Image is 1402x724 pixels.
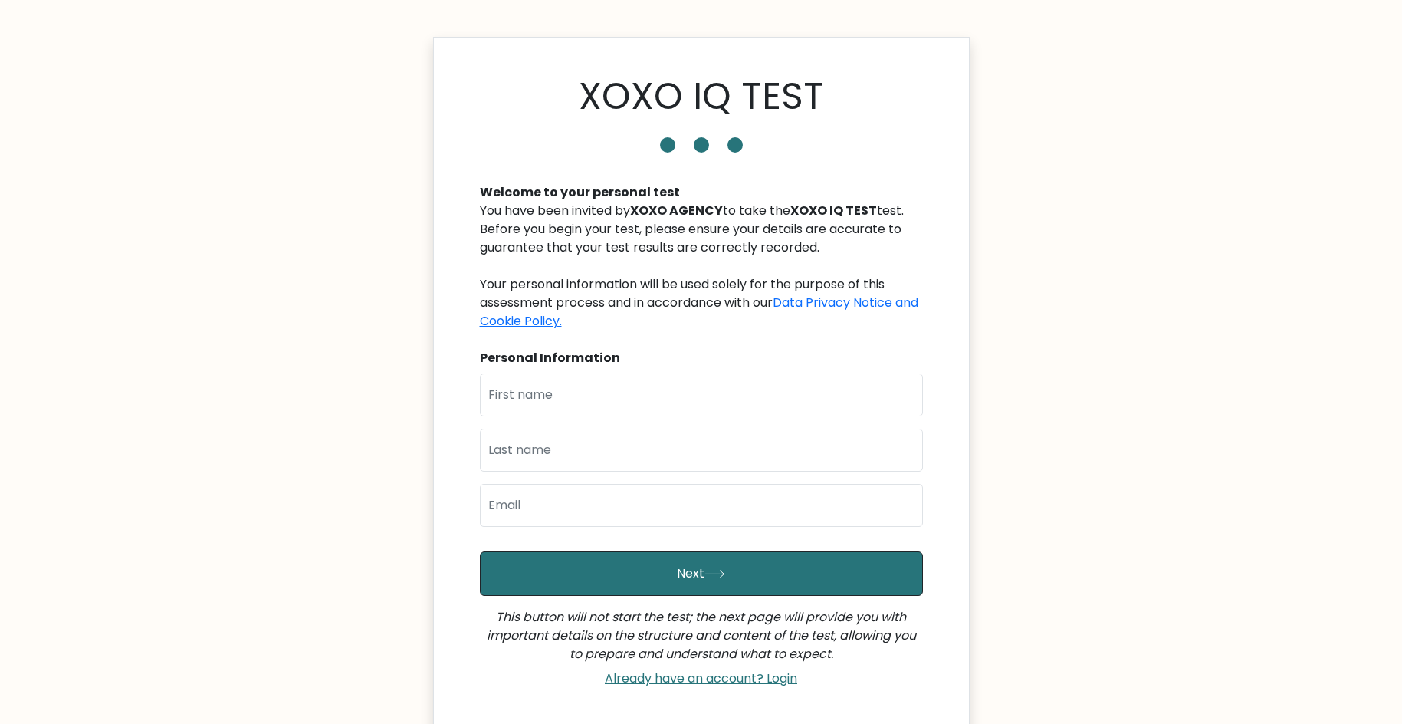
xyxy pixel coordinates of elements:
a: Data Privacy Notice and Cookie Policy. [480,294,918,330]
div: You have been invited by to take the test. Before you begin your test, please ensure your details... [480,202,923,331]
b: XOXO IQ TEST [790,202,877,219]
h1: XOXO IQ TEST [579,74,824,119]
b: XOXO AGENCY [630,202,723,219]
div: Personal Information [480,349,923,367]
div: Welcome to your personal test [480,183,923,202]
input: Last name [480,429,923,472]
input: Email [480,484,923,527]
i: This button will not start the test; the next page will provide you with important details on the... [487,608,916,663]
button: Next [480,551,923,596]
a: Already have an account? Login [599,670,803,687]
input: First name [480,374,923,416]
